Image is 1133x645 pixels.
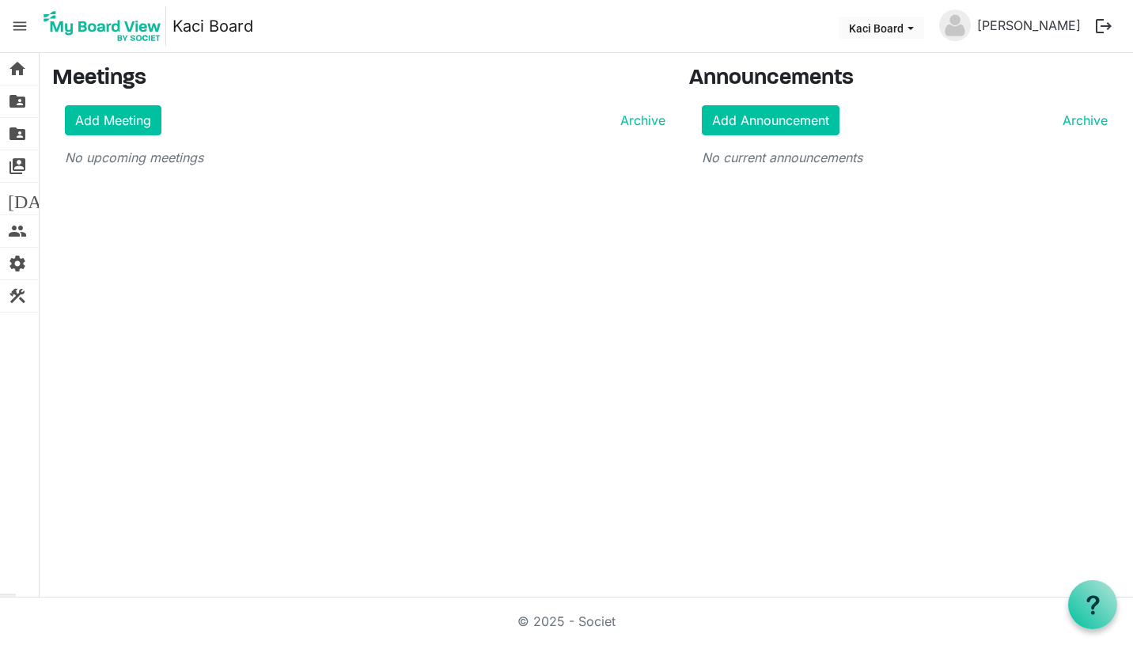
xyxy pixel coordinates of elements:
a: Archive [614,111,665,130]
a: Add Announcement [702,105,839,135]
h3: Meetings [52,66,665,93]
button: Kaci Board dropdownbutton [839,17,924,39]
img: My Board View Logo [39,6,166,46]
a: Archive [1056,111,1108,130]
span: home [8,53,27,85]
button: logout [1087,9,1120,43]
a: © 2025 - Societ [517,613,616,629]
span: folder_shared [8,85,27,117]
a: Add Meeting [65,105,161,135]
a: Kaci Board [172,10,253,42]
span: folder_shared [8,118,27,150]
h3: Announcements [689,66,1120,93]
p: No upcoming meetings [65,148,665,167]
span: people [8,215,27,247]
span: menu [5,11,35,41]
span: construction [8,280,27,312]
span: settings [8,248,27,279]
span: [DATE] [8,183,69,214]
a: [PERSON_NAME] [971,9,1087,41]
img: no-profile-picture.svg [939,9,971,41]
p: No current announcements [702,148,1108,167]
span: switch_account [8,150,27,182]
a: My Board View Logo [39,6,172,46]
